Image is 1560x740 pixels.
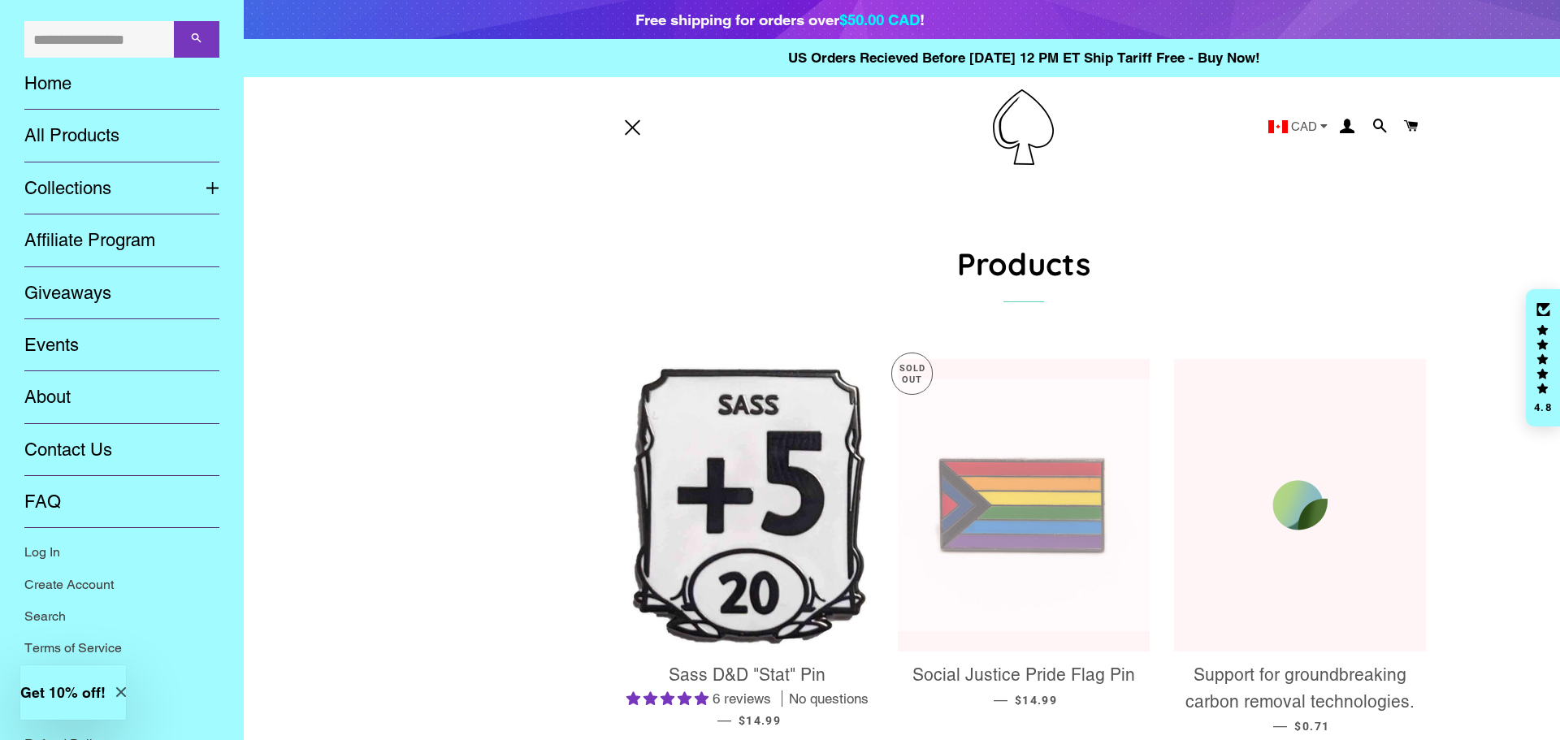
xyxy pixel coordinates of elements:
[12,371,232,423] a: About
[626,690,713,707] span: 5.00 stars
[12,267,232,319] a: Giveaways
[1291,120,1317,132] span: CAD
[717,712,731,728] span: —
[622,242,1426,285] h1: Products
[12,110,232,162] a: All Products
[12,600,232,632] a: Search
[1174,359,1426,651] a: Support for groundbreaking carbon removal technologies.
[1294,720,1329,733] span: $0.71
[1185,664,1415,712] span: Support for groundbreaking carbon removal technologies.
[912,664,1135,685] span: Social Justice Pride Flag Pin
[24,21,174,58] input: Search our store
[12,214,232,266] a: Affiliate Program
[12,536,232,568] a: Log In
[898,359,1150,651] a: Social Justice Pride Flag Pin - Pin-Ace
[12,569,232,600] a: Create Account
[713,690,771,707] span: 6 reviews
[898,379,1150,631] img: Social Justice Pride Flag Pin - Pin-Ace
[739,714,781,727] span: $14.99
[994,691,1007,708] span: —
[12,319,232,371] a: Events
[1533,402,1553,413] div: 4.8
[789,690,869,709] span: No questions
[12,58,232,110] a: Home
[12,664,232,695] a: Privacy Policy
[12,162,193,214] a: Collections
[669,664,825,685] span: Sass D&D "Stat" Pin
[622,359,873,651] img: Sass D&D "Stat" Pin - Pin-Ace
[12,632,232,664] a: Terms of Service
[898,651,1150,721] a: Social Justice Pride Flag Pin — $14.99
[12,695,232,727] a: Shipping Policy
[993,89,1054,165] img: Pin-Ace
[12,424,232,476] a: Contact Us
[1015,694,1057,707] span: $14.99
[12,476,232,528] a: FAQ
[1272,480,1328,530] img: Support for groundbreaking carbon removal technologies.
[1526,289,1560,427] div: Click to open Judge.me floating reviews tab
[635,8,925,31] div: Free shipping for orders over !
[1273,717,1287,734] span: —
[892,353,932,395] p: Sold Out
[839,11,920,28] span: $50.00 CAD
